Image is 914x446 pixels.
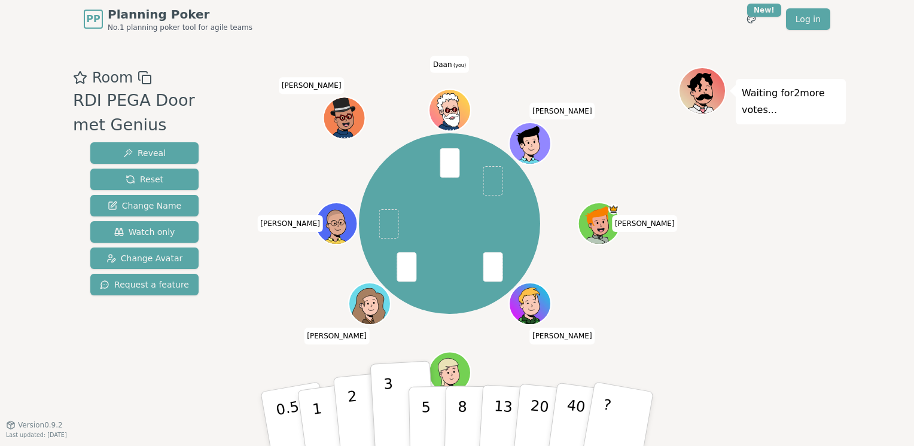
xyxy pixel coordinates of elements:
[73,88,221,138] div: RDI PEGA Door met Genius
[529,328,595,345] span: Click to change your name
[90,274,199,295] button: Request a feature
[86,12,100,26] span: PP
[742,85,840,118] p: Waiting for 2 more votes...
[100,279,189,291] span: Request a feature
[90,248,199,269] button: Change Avatar
[612,215,678,232] span: Click to change your name
[90,169,199,190] button: Reset
[608,204,619,215] span: Roland is the host
[84,6,252,32] a: PPPlanning PokerNo.1 planning poker tool for agile teams
[90,195,199,216] button: Change Name
[108,200,181,212] span: Change Name
[430,91,470,130] button: Click to change your avatar
[257,215,323,232] span: Click to change your name
[106,252,183,264] span: Change Avatar
[6,432,67,438] span: Last updated: [DATE]
[452,63,467,68] span: (you)
[741,8,762,30] button: New!
[114,226,175,238] span: Watch only
[92,67,133,88] span: Room
[73,67,87,88] button: Add as favourite
[430,56,469,73] span: Click to change your name
[304,328,370,345] span: Click to change your name
[108,23,252,32] span: No.1 planning poker tool for agile teams
[279,77,345,94] span: Click to change your name
[786,8,830,30] a: Log in
[6,420,63,430] button: Version0.9.2
[90,221,199,243] button: Watch only
[18,420,63,430] span: Version 0.9.2
[383,375,397,441] p: 3
[90,142,199,164] button: Reveal
[126,173,163,185] span: Reset
[747,4,781,17] div: New!
[123,147,166,159] span: Reveal
[108,6,252,23] span: Planning Poker
[529,103,595,120] span: Click to change your name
